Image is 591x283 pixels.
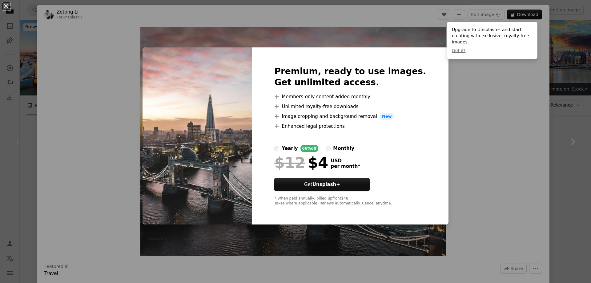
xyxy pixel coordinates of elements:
img: premium_photo-1682056762907-23d08f913805 [143,47,252,225]
input: monthly [326,146,331,151]
span: New [380,113,394,120]
span: per month * [331,164,360,169]
span: USD [331,158,360,164]
li: Members-only content added monthly [274,93,426,100]
div: * When paid annually, billed upfront $48 Taxes where applicable. Renews automatically. Cancel any... [274,196,426,206]
li: Unlimited royalty-free downloads [274,103,426,110]
div: $4 [274,155,328,171]
strong: Unsplash+ [312,182,340,187]
div: monthly [333,145,354,152]
button: Got it! [452,48,465,54]
li: Enhanced legal protections [274,123,426,130]
div: 66% off [300,145,319,152]
div: yearly [282,145,298,152]
input: yearly66%off [274,146,279,151]
button: GetUnsplash+ [274,178,370,191]
span: $12 [274,155,305,171]
li: Image cropping and background removal [274,113,426,120]
div: Upgrade to Unsplash+ and start creating with exclusive, royalty-free images. [447,22,537,59]
h2: Premium, ready to use images. Get unlimited access. [274,66,426,88]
